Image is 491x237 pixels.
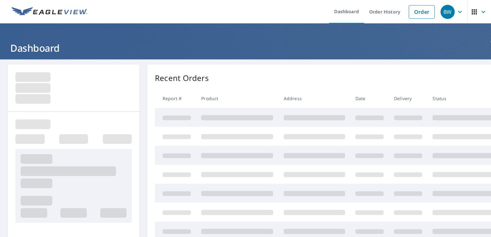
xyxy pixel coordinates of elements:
[155,72,209,84] p: Recent Orders
[350,89,389,108] th: Date
[12,7,87,17] img: EV Logo
[196,89,278,108] th: Product
[409,5,435,19] a: Order
[389,89,427,108] th: Delivery
[279,89,350,108] th: Address
[441,5,455,19] div: BW
[8,41,483,55] h1: Dashboard
[155,89,196,108] th: Report #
